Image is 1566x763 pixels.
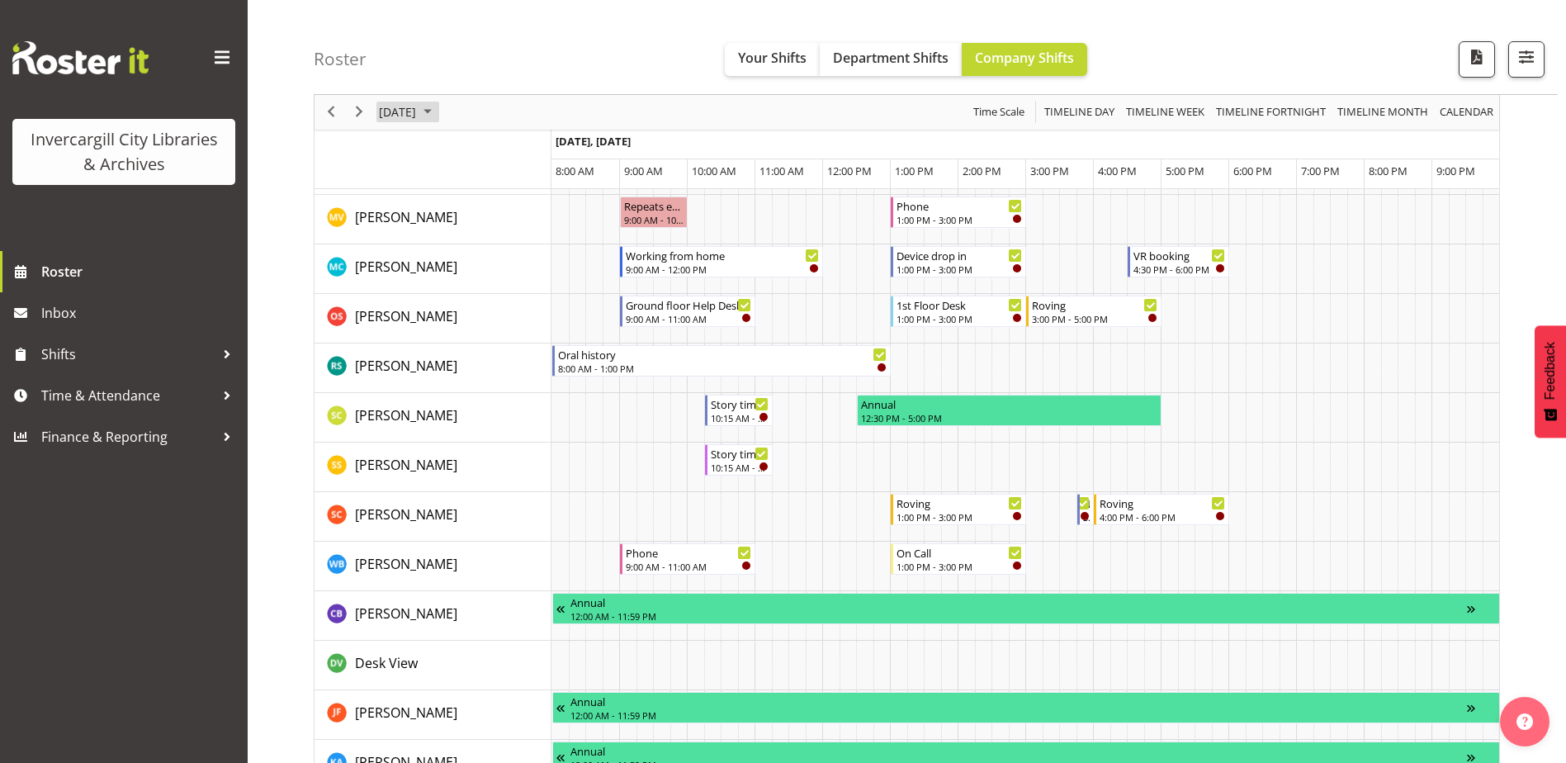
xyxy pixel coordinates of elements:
div: 12:30 PM - 5:00 PM [861,411,1157,424]
div: VR booking [1133,247,1225,263]
div: 9:00 AM - 11:00 AM [626,312,751,325]
button: Fortnight [1214,102,1329,123]
span: Company Shifts [975,49,1074,67]
div: Phone [897,197,1022,214]
div: 10:15 AM - 11:15 AM [711,411,769,424]
div: September 24, 2025 [373,95,442,130]
div: Olivia Stanley"s event - Roving Begin From Wednesday, September 24, 2025 at 3:00:00 PM GMT+12:00 ... [1026,296,1161,327]
div: Repeats every [DATE] - [PERSON_NAME] [624,197,684,214]
div: Annual [570,693,1467,709]
a: [PERSON_NAME] [355,405,457,425]
span: 1:00 PM [895,163,934,178]
div: Roving [1100,495,1225,511]
td: Joanne Forbes resource [315,690,551,740]
a: Desk View [355,653,418,673]
div: Device drop in [897,247,1022,263]
span: 8:00 AM [556,163,594,178]
span: calendar [1438,102,1495,123]
a: [PERSON_NAME] [355,455,457,475]
span: Shifts [41,342,215,367]
button: Company Shifts [962,43,1087,76]
span: 5:00 PM [1166,163,1204,178]
div: 3:45 PM - 4:00 PM [1083,510,1091,524]
div: Marion van Voornveld"s event - Repeats every wednesday - Marion van Voornveld Begin From Wednesda... [620,197,688,228]
td: Desk View resource [315,641,551,690]
div: 1:00 PM - 3:00 PM [897,560,1022,573]
span: Timeline Month [1336,102,1430,123]
button: Download a PDF of the roster for the current day [1459,41,1495,78]
span: 10:00 AM [692,163,736,178]
img: Rosterit website logo [12,41,149,74]
button: Your Shifts [725,43,820,76]
button: Previous [320,102,343,123]
div: Annual [861,396,1157,412]
div: 1:00 PM - 3:00 PM [897,263,1022,276]
div: Invercargill City Libraries & Archives [29,127,219,177]
div: Michelle Cunningham"s event - Device drop in Begin From Wednesday, September 24, 2025 at 1:00:00 ... [891,246,1026,277]
span: [PERSON_NAME] [355,604,457,623]
span: [PERSON_NAME] [355,307,457,325]
span: Timeline Fortnight [1214,102,1327,123]
div: Samuel Carter"s event - Annual Begin From Wednesday, September 24, 2025 at 12:30:00 PM GMT+12:00 ... [857,395,1161,426]
span: Inbox [41,301,239,325]
div: next period [345,95,373,130]
span: 2:00 PM [963,163,1001,178]
td: Chris Broad resource [315,591,551,641]
button: Department Shifts [820,43,962,76]
div: Willem Burger"s event - On Call Begin From Wednesday, September 24, 2025 at 1:00:00 PM GMT+12:00 ... [891,543,1026,575]
div: Ground floor Help Desk [626,296,751,313]
span: 3:00 PM [1030,163,1069,178]
div: Oral history [558,346,887,363]
div: 8:00 AM - 1:00 PM [558,362,887,375]
a: [PERSON_NAME] [355,554,457,574]
a: [PERSON_NAME] [355,505,457,524]
span: Timeline Week [1124,102,1206,123]
button: Next [348,102,371,123]
span: [PERSON_NAME] [355,406,457,424]
span: 7:00 PM [1301,163,1340,178]
div: 4:00 PM - 6:00 PM [1100,510,1225,524]
span: Finance & Reporting [41,424,215,449]
div: Serena Casey"s event - Roving Begin From Wednesday, September 24, 2025 at 4:00:00 PM GMT+12:00 En... [1094,494,1229,525]
td: Marion van Voornveld resource [315,195,551,244]
td: Samuel Carter resource [315,393,551,443]
div: New book tagging [1083,495,1091,511]
span: 12:00 PM [827,163,872,178]
a: [PERSON_NAME] [355,356,457,376]
div: Chris Broad"s event - Annual Begin From Monday, September 15, 2025 at 12:00:00 AM GMT+12:00 Ends ... [552,593,1500,624]
span: 9:00 AM [624,163,663,178]
div: Joanne Forbes"s event - Annual Begin From Monday, September 22, 2025 at 12:00:00 AM GMT+12:00 End... [552,692,1500,723]
span: [DATE] [377,102,418,123]
td: Saranya Sarisa resource [315,443,551,492]
span: Feedback [1543,342,1558,400]
div: 4:30 PM - 6:00 PM [1133,263,1225,276]
div: Roving [1032,296,1157,313]
img: help-xxl-2.png [1516,713,1533,730]
div: Saranya Sarisa"s event - Story time Begin From Wednesday, September 24, 2025 at 10:15:00 AM GMT+1... [705,444,773,476]
span: [PERSON_NAME] [355,456,457,474]
button: Feedback - Show survey [1535,325,1566,438]
div: Story time [711,445,769,462]
span: [PERSON_NAME] [355,258,457,276]
a: [PERSON_NAME] [355,207,457,227]
h4: Roster [314,50,367,69]
td: Olivia Stanley resource [315,294,551,344]
td: Willem Burger resource [315,542,551,591]
td: Rosie Stather resource [315,344,551,393]
div: 10:15 AM - 11:15 AM [711,461,769,474]
span: Department Shifts [833,49,949,67]
span: [PERSON_NAME] [355,357,457,375]
div: 1st Floor Desk [897,296,1022,313]
span: [DATE], [DATE] [556,134,631,149]
a: [PERSON_NAME] [355,703,457,723]
div: 1:00 PM - 3:00 PM [897,213,1022,226]
div: Phone [626,544,751,561]
div: Rosie Stather"s event - Oral history Begin From Wednesday, September 24, 2025 at 8:00:00 AM GMT+1... [552,345,891,377]
div: Olivia Stanley"s event - 1st Floor Desk Begin From Wednesday, September 24, 2025 at 1:00:00 PM GM... [891,296,1026,327]
div: 1:00 PM - 3:00 PM [897,312,1022,325]
span: [PERSON_NAME] [355,704,457,722]
td: Michelle Cunningham resource [315,244,551,294]
span: Roster [41,259,239,284]
button: Filter Shifts [1508,41,1545,78]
